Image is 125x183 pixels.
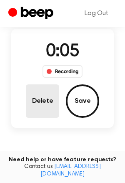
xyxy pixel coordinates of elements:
a: Beep [8,5,55,22]
span: Contact us [5,163,120,178]
button: Save Audio Record [66,84,99,118]
a: Log Out [76,3,117,23]
div: Recording [42,65,83,78]
a: [EMAIL_ADDRESS][DOMAIN_NAME] [40,164,101,177]
span: 0:05 [46,43,79,61]
button: Delete Audio Record [26,84,59,118]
